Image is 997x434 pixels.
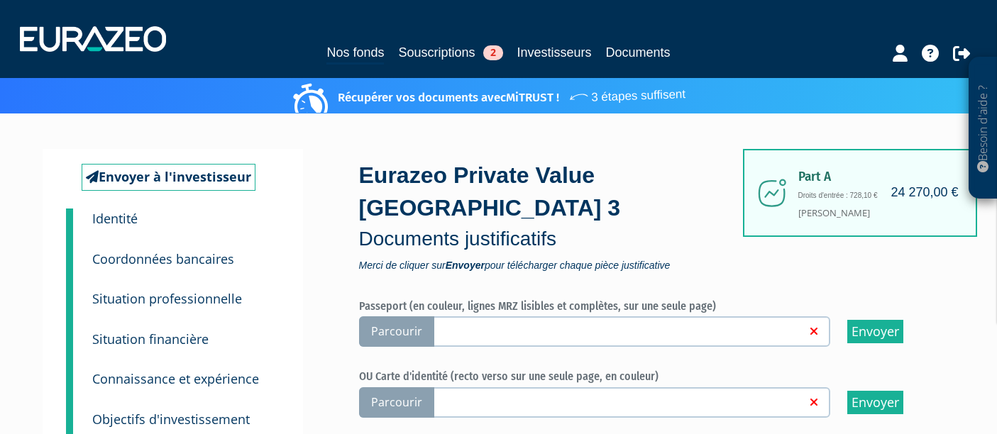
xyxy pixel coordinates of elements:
[606,43,671,62] a: Documents
[92,411,250,428] small: Objectifs d'investissement
[359,370,948,383] h6: OU Carte d'identité (recto verso sur une seule page, en couleur)
[446,260,485,271] strong: Envoyer
[92,330,209,347] small: Situation financière
[66,208,73,237] a: 1
[92,250,234,267] small: Coordonnées bancaires
[92,210,138,227] small: Identité
[66,230,73,274] a: 2
[66,390,73,434] a: 6
[66,350,73,394] a: 5
[975,65,991,192] p: Besoin d'aide ?
[297,82,685,106] p: Récupérer vos documents avec
[398,43,502,62] a: Souscriptions2
[359,260,749,270] span: Merci de cliquer sur pour télécharger chaque pièce justificative
[66,310,73,354] a: 4
[92,290,242,307] small: Situation professionnelle
[20,26,166,52] img: 1732889491-logotype_eurazeo_blanc_rvb.png
[847,320,903,343] input: Envoyer
[359,160,749,269] div: Eurazeo Private Value [GEOGRAPHIC_DATA] 3
[847,391,903,414] input: Envoyer
[359,300,948,313] h6: Passeport (en couleur, lignes MRZ lisibles et complètes, sur une seule page)
[82,164,255,191] a: Envoyer à l'investisseur
[506,90,559,105] a: MiTRUST !
[517,43,592,62] a: Investisseurs
[359,387,434,418] span: Parcourir
[483,45,503,60] span: 2
[568,78,685,107] span: 3 étapes suffisent
[359,225,749,253] p: Documents justificatifs
[326,43,384,65] a: Nos fonds
[359,316,434,347] span: Parcourir
[66,269,73,313] a: 3
[92,370,259,387] small: Connaissance et expérience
